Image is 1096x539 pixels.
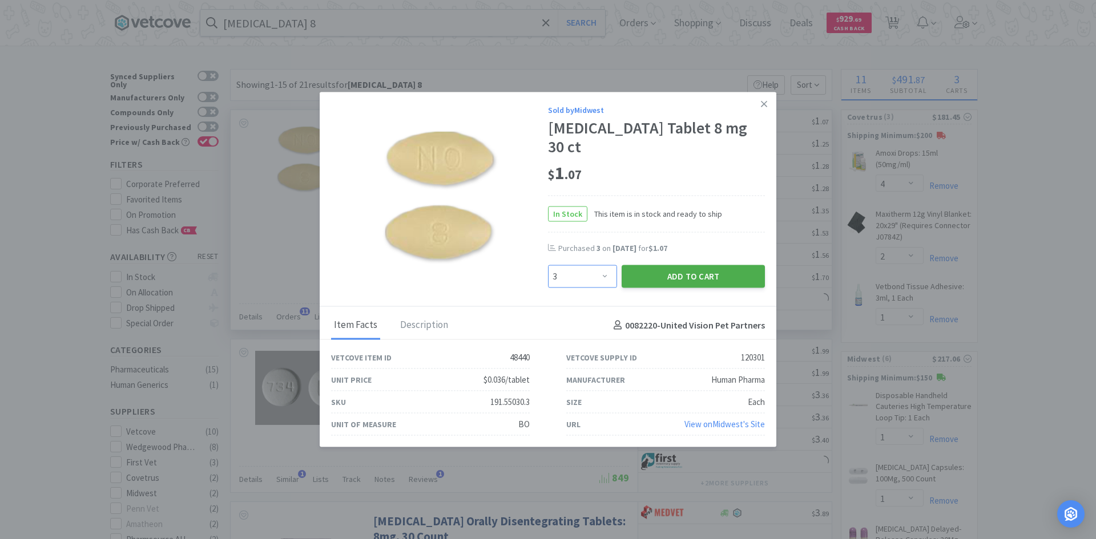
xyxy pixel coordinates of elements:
[566,374,625,386] div: Manufacturer
[587,207,722,220] span: This item is in stock and ready to ship
[684,419,765,429] a: View onMidwest's Site
[648,242,667,253] span: $1.07
[518,418,530,431] div: BO
[331,351,392,364] div: Vetcove Item ID
[490,395,530,409] div: 191.55030.3
[613,242,636,253] span: [DATE]
[566,418,581,431] div: URL
[548,167,555,183] span: $
[597,242,601,253] span: 3
[558,242,765,254] div: Purchased on for
[622,265,765,288] button: Add to Cart
[331,311,380,340] div: Item Facts
[711,373,765,387] div: Human Pharma
[331,396,346,408] div: SKU
[548,118,765,156] div: [MEDICAL_DATA] Tablet 8 mg 30 ct
[748,395,765,409] div: Each
[510,351,530,364] div: 48440
[365,121,514,270] img: 939de84bcce94e64beb8355e69455fb9_120301.jpg
[548,103,765,116] div: Sold by Midwest
[483,373,530,387] div: $0.036/tablet
[566,351,637,364] div: Vetcove Supply ID
[331,374,372,386] div: Unit Price
[548,161,582,184] span: 1
[549,206,587,221] span: In Stock
[397,311,451,340] div: Description
[1057,500,1085,528] div: Open Intercom Messenger
[331,418,396,431] div: Unit of Measure
[565,167,582,183] span: . 07
[741,351,765,364] div: 120301
[609,318,765,333] h4: 0082220 - United Vision Pet Partners
[566,396,582,408] div: Size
